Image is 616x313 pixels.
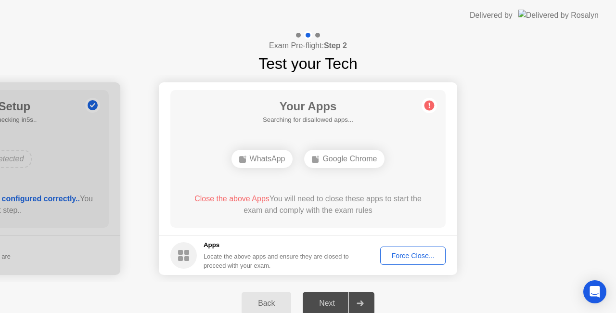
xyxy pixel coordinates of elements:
[244,299,288,308] div: Back
[304,150,385,168] div: Google Chrome
[269,40,347,52] h4: Exam Pre-flight:
[231,150,293,168] div: WhatsApp
[204,240,349,250] h5: Apps
[258,52,358,75] h1: Test your Tech
[380,247,446,265] button: Force Close...
[384,252,442,260] div: Force Close...
[583,280,606,303] div: Open Intercom Messenger
[470,10,513,21] div: Delivered by
[324,41,347,50] b: Step 2
[204,252,349,270] div: Locate the above apps and ensure they are closed to proceed with your exam.
[518,10,599,21] img: Delivered by Rosalyn
[263,115,353,125] h5: Searching for disallowed apps...
[263,98,353,115] h1: Your Apps
[306,299,348,308] div: Next
[184,193,432,216] div: You will need to close these apps to start the exam and comply with the exam rules
[194,195,269,203] span: Close the above Apps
